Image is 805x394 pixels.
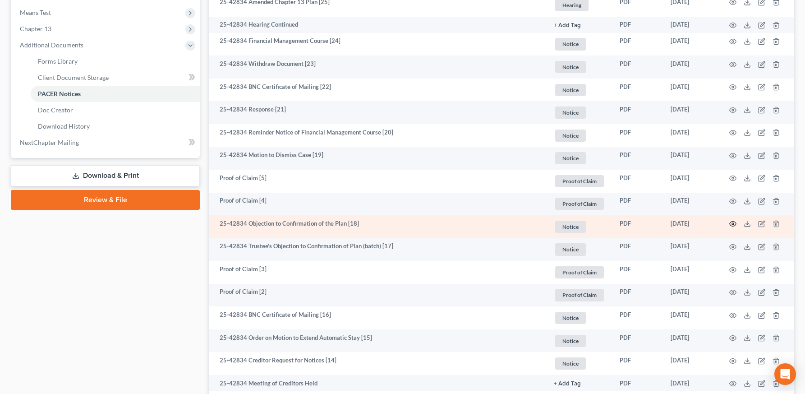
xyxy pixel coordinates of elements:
[209,284,547,307] td: Proof of Claim [2]
[663,101,718,124] td: [DATE]
[554,151,605,166] a: Notice
[38,57,78,65] span: Forms Library
[554,379,605,388] a: + Add Tag
[209,33,547,56] td: 25-42834 Financial Management Course [24]
[209,193,547,216] td: Proof of Claim [4]
[31,86,200,102] a: PACER Notices
[209,329,547,352] td: 25-42834 Order on Motion to Extend Automatic Stay [15]
[554,60,605,74] a: Notice
[20,25,51,32] span: Chapter 13
[612,306,663,329] td: PDF
[554,37,605,51] a: Notice
[612,56,663,79] td: PDF
[555,243,586,255] span: Notice
[554,105,605,120] a: Notice
[612,101,663,124] td: PDF
[38,74,109,81] span: Client Document Storage
[554,381,581,387] button: + Add Tag
[209,306,547,329] td: 25-42834 BNC Certificate of Mailing [16]
[20,139,79,146] span: NextChapter Mailing
[663,124,718,147] td: [DATE]
[31,70,200,86] a: Client Document Storage
[555,61,586,73] span: Notice
[554,334,605,348] a: Notice
[612,147,663,170] td: PDF
[554,242,605,257] a: Notice
[663,261,718,284] td: [DATE]
[38,106,73,114] span: Doc Creator
[554,174,605,189] a: Proof of Claim
[209,375,547,391] td: 25-42834 Meeting of Creditors Held
[663,193,718,216] td: [DATE]
[554,287,605,302] a: Proof of Claim
[13,134,200,151] a: NextChapter Mailing
[209,170,547,193] td: Proof of Claim [5]
[31,102,200,118] a: Doc Creator
[663,56,718,79] td: [DATE]
[612,329,663,352] td: PDF
[663,238,718,261] td: [DATE]
[554,265,605,280] a: Proof of Claim
[554,196,605,211] a: Proof of Claim
[554,219,605,234] a: Notice
[663,329,718,352] td: [DATE]
[31,118,200,134] a: Download History
[20,41,83,49] span: Additional Documents
[612,261,663,284] td: PDF
[555,198,604,210] span: Proof of Claim
[555,266,604,278] span: Proof of Claim
[612,79,663,102] td: PDF
[11,165,200,186] a: Download & Print
[612,284,663,307] td: PDF
[209,17,547,33] td: 25-42834 Hearing Continued
[20,9,51,16] span: Means Test
[663,375,718,391] td: [DATE]
[209,215,547,238] td: 25-42834 Objection to Confirmation of the Plan [18]
[612,193,663,216] td: PDF
[663,352,718,375] td: [DATE]
[555,107,586,119] span: Notice
[663,17,718,33] td: [DATE]
[209,79,547,102] td: 25-42834 BNC Certificate of Mailing [22]
[209,56,547,79] td: 25-42834 Withdraw Document [23]
[31,53,200,70] a: Forms Library
[663,79,718,102] td: [DATE]
[555,289,604,301] span: Proof of Claim
[555,357,586,370] span: Notice
[663,306,718,329] td: [DATE]
[209,124,547,147] td: 25-42834 Reminder Notice of Financial Management Course [20]
[555,130,586,142] span: Notice
[663,33,718,56] td: [DATE]
[555,84,586,96] span: Notice
[209,352,547,375] td: 25-42834 Creditor Request for Notices [14]
[209,238,547,261] td: 25-42834 Trustee's Objection to Confirmation of Plan (batch) [17]
[555,335,586,347] span: Notice
[554,20,605,29] a: + Add Tag
[38,122,90,130] span: Download History
[38,90,81,97] span: PACER Notices
[612,238,663,261] td: PDF
[663,215,718,238] td: [DATE]
[663,170,718,193] td: [DATE]
[11,190,200,210] a: Review & File
[663,284,718,307] td: [DATE]
[555,312,586,324] span: Notice
[612,352,663,375] td: PDF
[554,128,605,143] a: Notice
[555,38,586,50] span: Notice
[209,147,547,170] td: 25-42834 Motion to Dismiss Case [19]
[663,147,718,170] td: [DATE]
[774,363,796,385] div: Open Intercom Messenger
[612,124,663,147] td: PDF
[555,175,604,187] span: Proof of Claim
[555,152,586,164] span: Notice
[554,23,581,28] button: + Add Tag
[554,356,605,371] a: Notice
[612,17,663,33] td: PDF
[612,215,663,238] td: PDF
[555,221,586,233] span: Notice
[612,375,663,391] td: PDF
[554,83,605,97] a: Notice
[612,33,663,56] td: PDF
[612,170,663,193] td: PDF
